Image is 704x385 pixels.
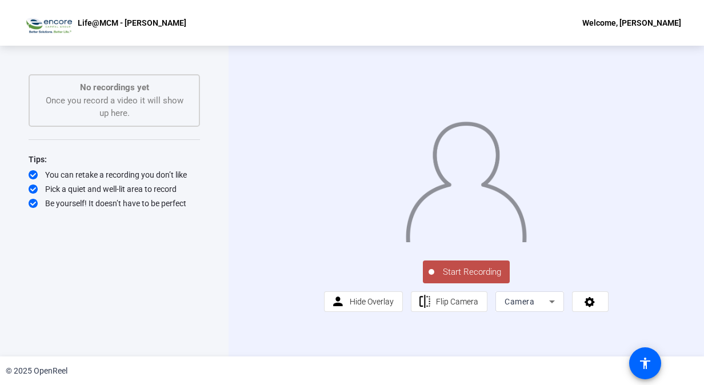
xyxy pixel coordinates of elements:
[41,81,187,120] div: Once you record a video it will show up here.
[638,356,652,370] mat-icon: accessibility
[29,183,200,195] div: Pick a quiet and well-lit area to record
[418,295,432,309] mat-icon: flip
[6,365,67,377] div: © 2025 OpenReel
[436,297,478,306] span: Flip Camera
[78,16,186,30] p: Life@MCM - [PERSON_NAME]
[423,260,510,283] button: Start Recording
[434,266,510,279] span: Start Recording
[41,81,187,94] p: No recordings yet
[350,297,394,306] span: Hide Overlay
[29,169,200,181] div: You can retake a recording you don’t like
[582,16,681,30] div: Welcome, [PERSON_NAME]
[29,153,200,166] div: Tips:
[29,198,200,209] div: Be yourself! It doesn’t have to be perfect
[411,291,488,312] button: Flip Camera
[505,297,534,306] span: Camera
[324,291,403,312] button: Hide Overlay
[331,295,345,309] mat-icon: person
[405,114,527,242] img: overlay
[23,11,72,34] img: OpenReel logo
